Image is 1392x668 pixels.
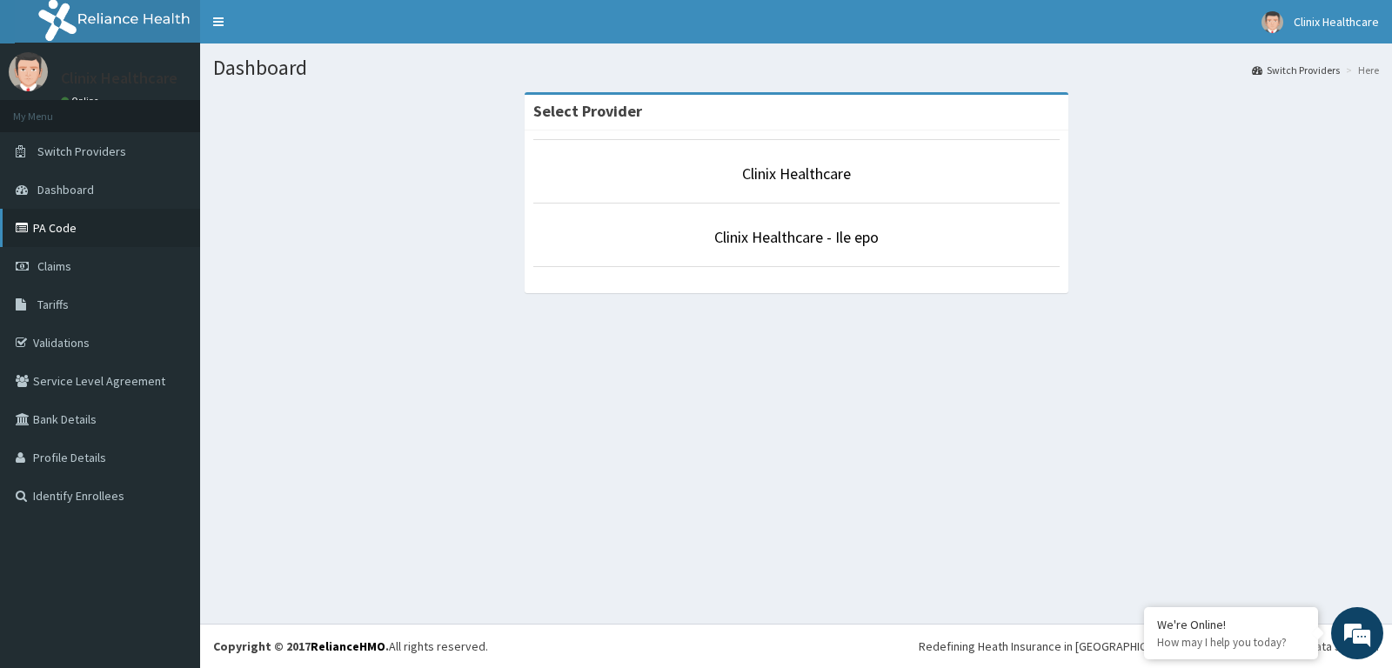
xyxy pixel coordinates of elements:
[1157,617,1305,632] div: We're Online!
[1157,635,1305,650] p: How may I help you today?
[61,70,177,86] p: Clinix Healthcare
[213,638,389,654] strong: Copyright © 2017 .
[200,624,1392,668] footer: All rights reserved.
[32,87,70,130] img: d_794563401_company_1708531726252_794563401
[1294,14,1379,30] span: Clinix Healthcare
[533,101,642,121] strong: Select Provider
[1261,11,1283,33] img: User Image
[1342,63,1379,77] li: Here
[37,297,69,312] span: Tariffs
[37,258,71,274] span: Claims
[742,164,851,184] a: Clinix Healthcare
[714,227,879,247] a: Clinix Healthcare - Ile epo
[101,219,240,395] span: We're online!
[919,638,1379,655] div: Redefining Heath Insurance in [GEOGRAPHIC_DATA] using Telemedicine and Data Science!
[9,52,48,91] img: User Image
[213,57,1379,79] h1: Dashboard
[37,182,94,197] span: Dashboard
[37,144,126,159] span: Switch Providers
[285,9,327,50] div: Minimize live chat window
[90,97,292,120] div: Chat with us now
[311,638,385,654] a: RelianceHMO
[1252,63,1340,77] a: Switch Providers
[9,475,331,536] textarea: Type your message and hit 'Enter'
[61,95,103,107] a: Online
